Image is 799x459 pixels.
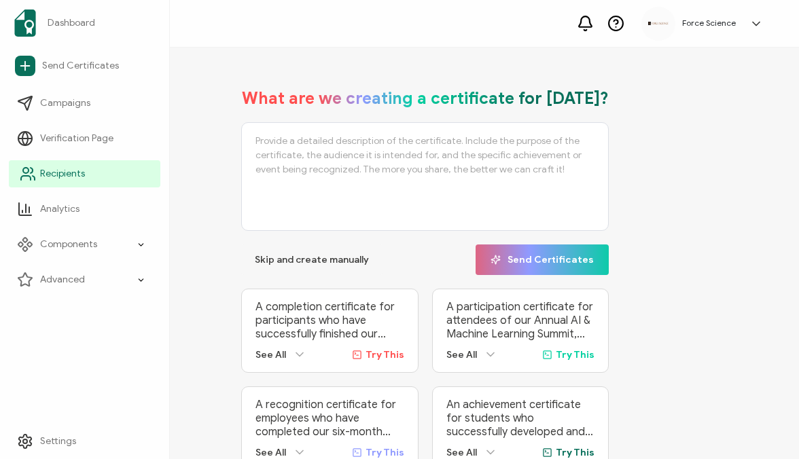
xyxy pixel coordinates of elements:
[9,90,160,117] a: Campaigns
[9,160,160,187] a: Recipients
[255,447,286,458] span: See All
[40,132,113,145] span: Verification Page
[9,125,160,152] a: Verification Page
[242,88,609,109] h1: What are we creating a certificate for [DATE]?
[366,447,404,458] span: Try This
[241,244,383,275] button: Skip and create manually
[366,349,404,361] span: Try This
[255,255,369,265] span: Skip and create manually
[42,59,119,73] span: Send Certificates
[255,349,286,361] span: See All
[566,306,799,459] iframe: Chat Widget
[40,435,76,448] span: Settings
[446,349,477,361] span: See All
[648,22,669,25] img: d96c2383-09d7-413e-afb5-8f6c84c8c5d6.png
[255,300,404,341] p: A completion certificate for participants who have successfully finished our ‘Advanced Digital Ma...
[491,255,594,265] span: Send Certificates
[446,300,594,341] p: A participation certificate for attendees of our Annual AI & Machine Learning Summit, which broug...
[255,398,404,439] p: A recognition certificate for employees who have completed our six-month internal Leadership Deve...
[9,4,160,42] a: Dashboard
[9,428,160,455] a: Settings
[40,273,85,287] span: Advanced
[446,398,594,439] p: An achievement certificate for students who successfully developed and launched a fully functiona...
[48,16,95,30] span: Dashboard
[682,18,736,28] h5: Force Science
[40,96,90,110] span: Campaigns
[446,447,477,458] span: See All
[40,238,97,251] span: Components
[9,196,160,223] a: Analytics
[14,10,36,37] img: sertifier-logomark-colored.svg
[556,447,594,458] span: Try This
[476,244,609,275] button: Send Certificates
[40,167,85,181] span: Recipients
[556,349,594,361] span: Try This
[9,50,160,81] a: Send Certificates
[40,202,79,216] span: Analytics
